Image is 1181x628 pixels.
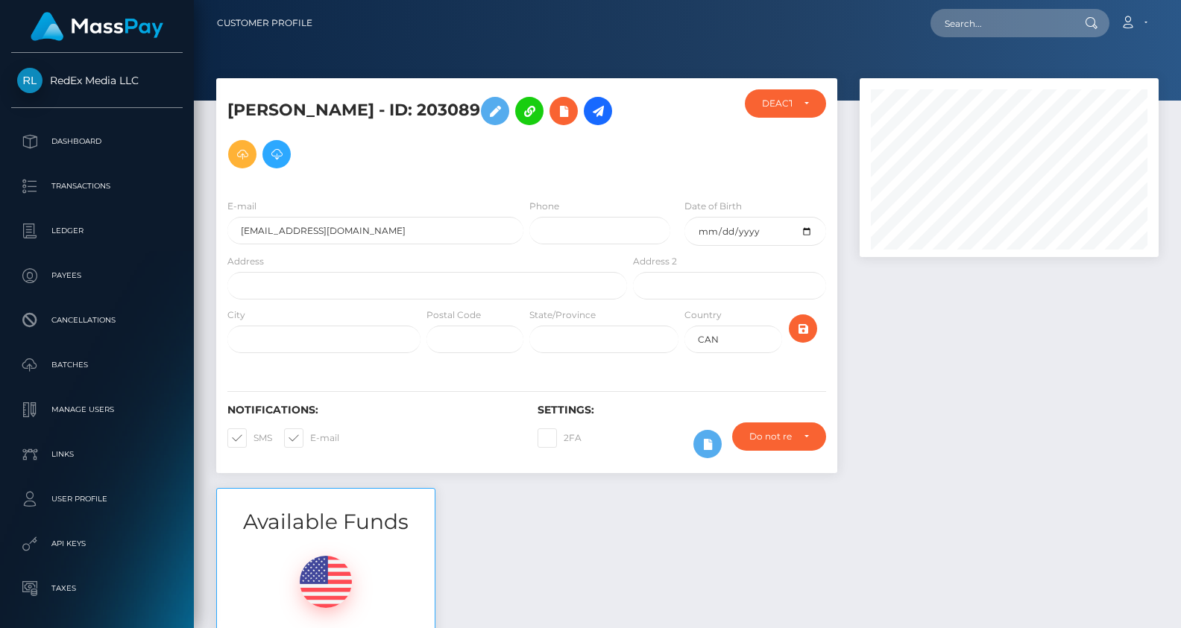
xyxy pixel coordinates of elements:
div: DEACTIVE [762,98,792,110]
a: User Profile [11,480,183,518]
a: Cancellations [11,302,183,339]
a: Transactions [11,168,183,205]
label: SMS [227,428,272,448]
a: Dashboard [11,123,183,160]
p: Manage Users [17,399,177,421]
label: State/Province [529,308,596,322]
button: Do not require [732,422,826,451]
img: MassPay Logo [31,12,163,41]
label: Date of Birth [684,200,742,213]
p: Dashboard [17,130,177,153]
div: Do not require [749,431,792,443]
input: Search... [930,9,1071,37]
img: USD.png [300,556,352,608]
p: Transactions [17,175,177,197]
label: Address 2 [633,255,677,268]
a: Customer Profile [217,7,312,39]
label: Phone [529,200,559,213]
p: Cancellations [17,309,177,332]
p: Links [17,443,177,466]
label: E-mail [284,428,339,448]
a: Initiate Payout [584,97,612,125]
button: DEACTIVE [745,89,826,118]
label: Address [227,255,264,268]
h5: [PERSON_NAME] - ID: 203089 [227,89,619,176]
p: API Keys [17,533,177,555]
label: Country [684,308,722,322]
h6: Settings: [538,404,825,416]
a: Payees [11,257,183,294]
h6: Notifications: [227,404,515,416]
img: RedEx Media LLC [17,68,42,93]
p: Batches [17,354,177,376]
p: Payees [17,264,177,287]
a: Manage Users [11,391,183,428]
label: 2FA [538,428,582,448]
a: API Keys [11,525,183,562]
a: Links [11,436,183,473]
a: Ledger [11,212,183,250]
a: Taxes [11,570,183,607]
p: User Profile [17,488,177,510]
span: RedEx Media LLC [11,74,183,87]
label: Postal Code [426,308,481,322]
label: City [227,308,245,322]
h3: Available Funds [217,507,435,536]
p: Ledger [17,220,177,242]
label: E-mail [227,200,256,213]
p: Taxes [17,577,177,600]
a: Batches [11,346,183,384]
